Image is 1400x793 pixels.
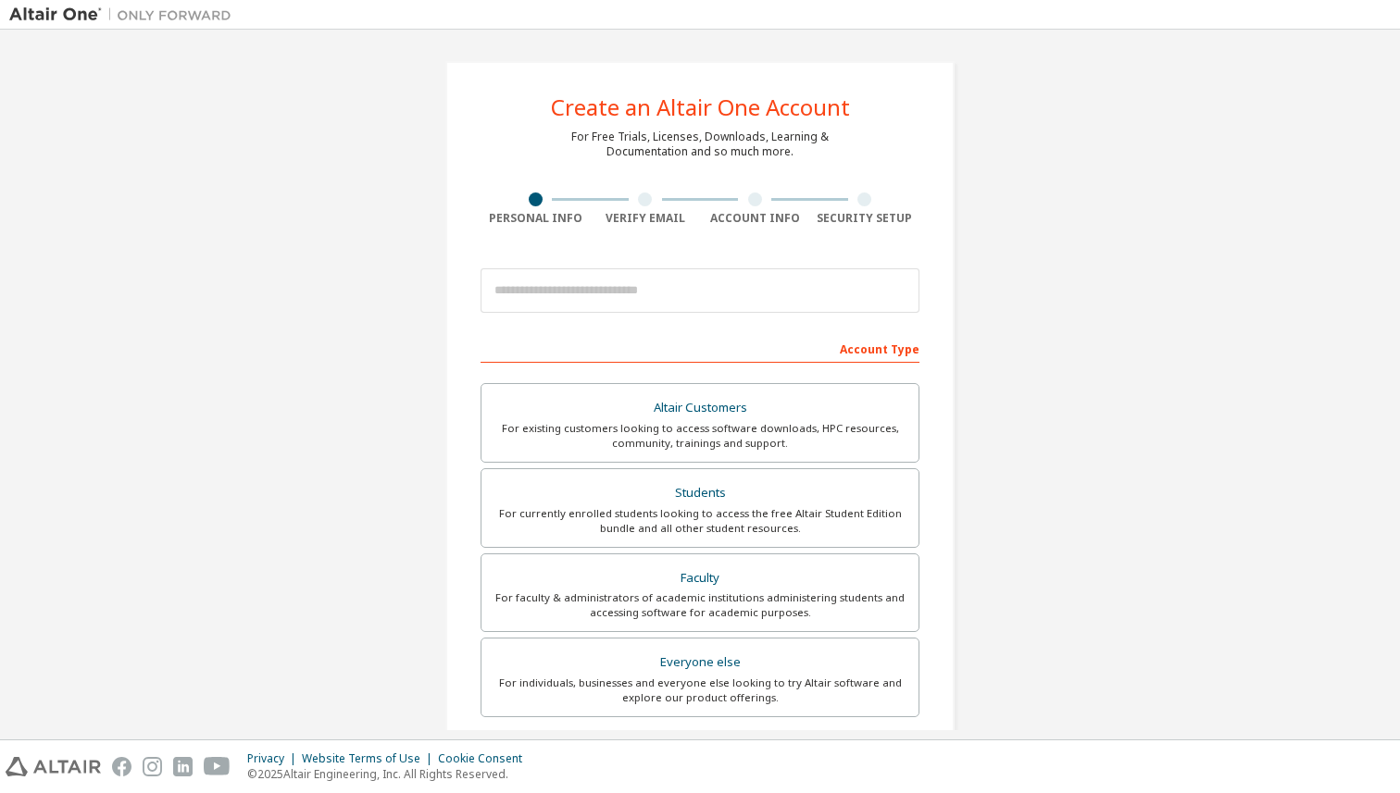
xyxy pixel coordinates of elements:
img: altair_logo.svg [6,757,101,776]
div: Account Info [700,211,810,226]
div: Security Setup [810,211,920,226]
div: Verify Email [591,211,701,226]
div: Faculty [493,565,907,591]
div: For currently enrolled students looking to access the free Altair Student Edition bundle and all ... [493,506,907,536]
div: Everyone else [493,650,907,675]
div: For existing customers looking to access software downloads, HPC resources, community, trainings ... [493,421,907,451]
div: Cookie Consent [438,751,533,766]
img: facebook.svg [112,757,131,776]
img: Altair One [9,6,241,24]
div: Website Terms of Use [302,751,438,766]
div: Altair Customers [493,395,907,421]
div: For Free Trials, Licenses, Downloads, Learning & Documentation and so much more. [571,130,829,159]
div: Privacy [247,751,302,766]
div: Create an Altair One Account [551,96,850,118]
img: instagram.svg [143,757,162,776]
div: Students [493,480,907,506]
div: Personal Info [481,211,591,226]
div: For individuals, businesses and everyone else looking to try Altair software and explore our prod... [493,675,907,705]
p: © 2025 Altair Engineering, Inc. All Rights Reserved. [247,766,533,782]
div: Account Type [481,333,919,363]
div: For faculty & administrators of academic institutions administering students and accessing softwa... [493,590,907,620]
img: linkedin.svg [173,757,193,776]
img: youtube.svg [204,757,231,776]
